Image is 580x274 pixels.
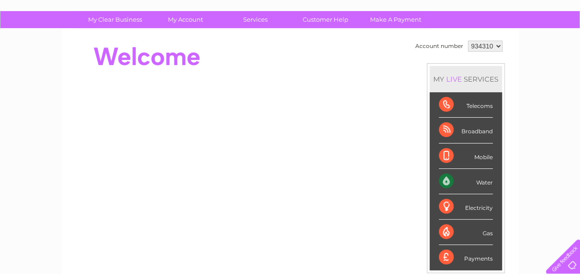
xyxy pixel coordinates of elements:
div: Mobile [439,143,493,169]
a: 0333 014 3131 [406,5,470,16]
a: Make A Payment [358,11,434,28]
a: My Account [147,11,223,28]
td: Account number [413,38,466,54]
div: Telecoms [439,92,493,118]
a: Customer Help [287,11,364,28]
div: Broadband [439,118,493,143]
a: Contact [519,39,541,46]
div: LIVE [444,75,464,83]
a: Water [418,39,435,46]
div: Gas [439,220,493,245]
div: Payments [439,245,493,270]
a: Log out [550,39,571,46]
div: MY SERVICES [430,66,502,92]
div: Electricity [439,194,493,220]
a: Telecoms [466,39,494,46]
div: Water [439,169,493,194]
div: Clear Business is a trading name of Verastar Limited (registered in [GEOGRAPHIC_DATA] No. 3667643... [72,5,508,45]
a: Blog [500,39,513,46]
a: My Clear Business [77,11,153,28]
img: logo.png [20,24,67,52]
a: Energy [441,39,461,46]
a: Services [217,11,293,28]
